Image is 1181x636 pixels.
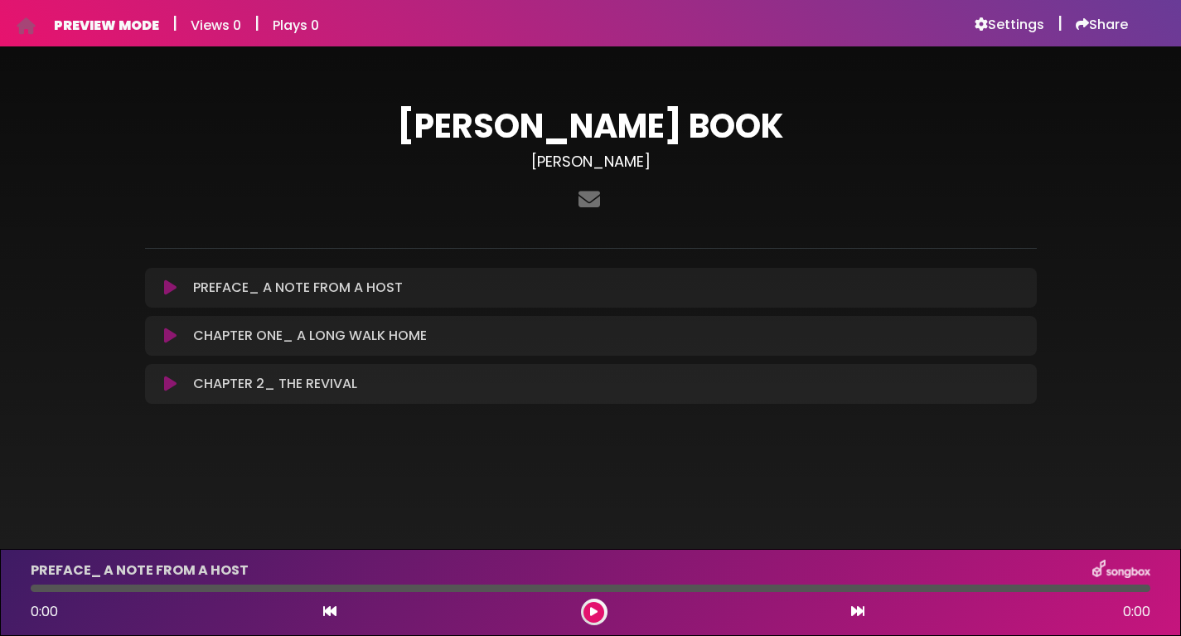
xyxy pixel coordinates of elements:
[193,374,357,394] p: CHAPTER 2_ THE REVIVAL
[145,106,1037,146] h1: [PERSON_NAME] BOOK
[193,278,403,298] p: PREFACE_ A NOTE FROM A HOST
[975,17,1044,33] a: Settings
[193,326,427,346] p: CHAPTER ONE_ A LONG WALK HOME
[191,17,241,33] h6: Views 0
[254,13,259,33] h5: |
[145,153,1037,171] h3: [PERSON_NAME]
[172,13,177,33] h5: |
[1058,13,1062,33] h5: |
[273,17,319,33] h6: Plays 0
[1076,17,1128,33] a: Share
[54,17,159,33] h6: PREVIEW MODE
